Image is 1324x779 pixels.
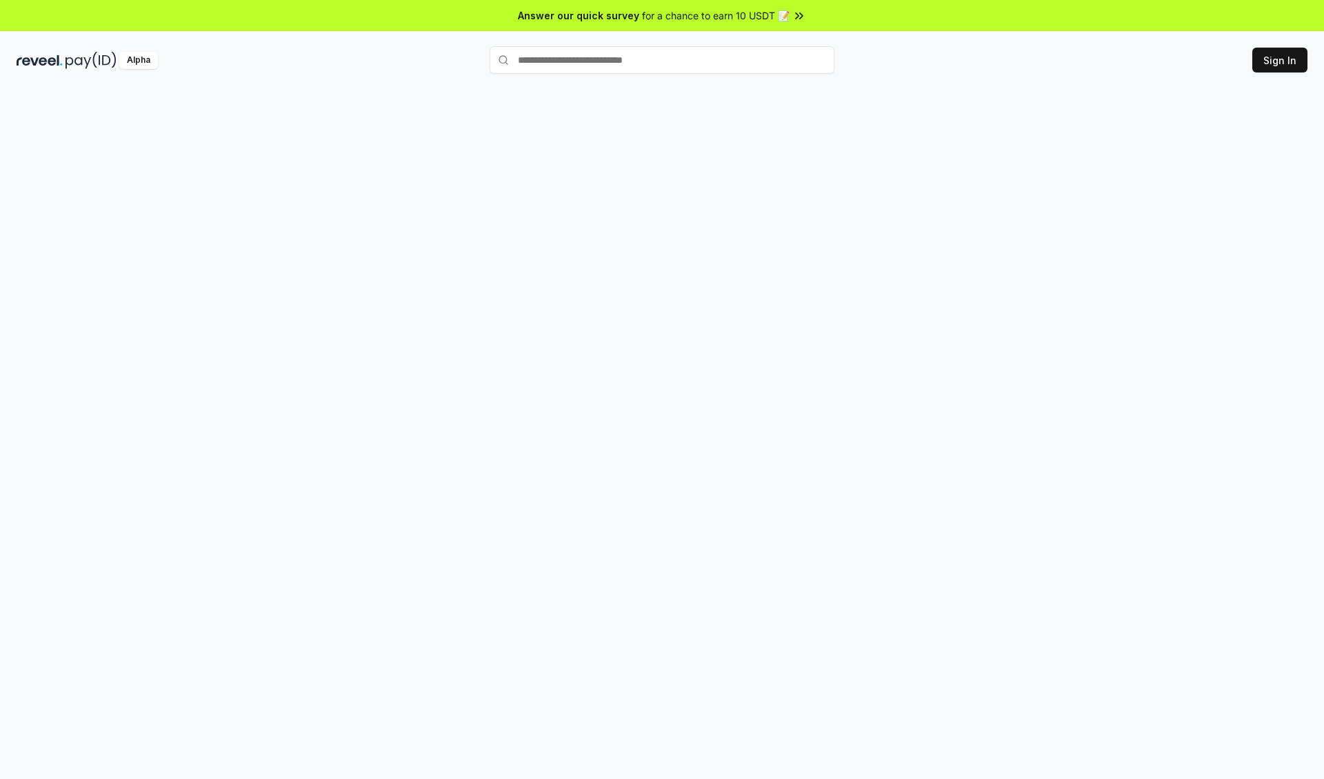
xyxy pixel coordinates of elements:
span: for a chance to earn 10 USDT 📝 [642,8,790,23]
span: Answer our quick survey [518,8,639,23]
button: Sign In [1252,48,1307,72]
img: pay_id [66,52,117,69]
div: Alpha [119,52,158,69]
img: reveel_dark [17,52,63,69]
